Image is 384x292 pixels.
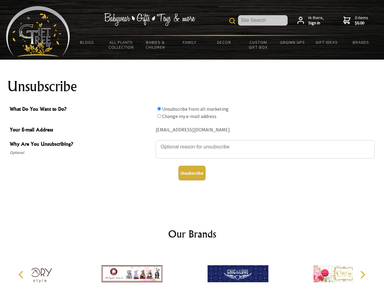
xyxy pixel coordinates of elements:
[207,36,241,49] a: Decor
[344,36,378,49] a: Brands
[308,15,324,26] span: Hi there,
[156,125,375,135] div: [EMAIL_ADDRESS][DOMAIN_NAME]
[229,18,235,24] img: product search
[162,106,229,112] label: Unsubscribe from all marketing
[355,15,368,26] span: 0 items
[7,79,377,94] h1: Unsubscribe
[356,268,369,281] button: Next
[238,15,288,26] input: Site Search
[343,15,368,26] a: 0 items$0.00
[275,36,310,49] a: Grown Ups
[156,140,375,158] textarea: Why Are You Unsubscribing?
[308,20,324,26] strong: Sign in
[6,6,70,57] img: Babyware - Gifts - Toys and more...
[138,36,173,54] a: Babies & Children
[178,166,206,180] button: Unsubscribe
[157,114,161,118] input: What Do You Want to Do?
[10,126,153,135] span: Your E-mail Address
[104,13,195,26] img: Babywear - Gifts - Toys & more
[10,149,153,156] span: Optional
[157,107,161,111] input: What Do You Want to Do?
[12,227,372,241] h2: Our Brands
[70,36,104,49] a: BLOGS
[104,36,139,54] a: All Plants Collection
[10,140,153,149] span: Why Are You Unsubscribing?
[162,113,216,119] label: Change my e-mail address
[310,36,344,49] a: Gift Ideas
[355,20,368,26] strong: $0.00
[241,36,275,54] a: Custom Gift Box
[173,36,207,49] a: Family
[297,15,324,26] a: Hi there,Sign in
[10,105,153,114] span: What Do You Want to Do?
[15,268,29,281] button: Previous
